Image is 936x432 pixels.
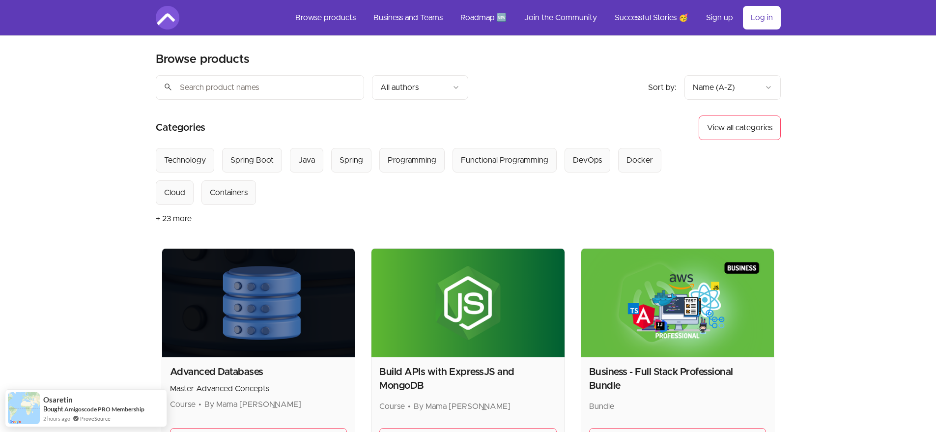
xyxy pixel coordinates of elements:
[453,6,514,29] a: Roadmap 🆕
[589,365,766,393] h2: Business - Full Stack Professional Bundle
[287,6,364,29] a: Browse products
[743,6,781,29] a: Log in
[379,403,405,410] span: Course
[516,6,605,29] a: Join the Community
[170,401,196,408] span: Course
[372,75,468,100] button: Filter by author
[699,115,781,140] button: View all categories
[43,414,70,423] span: 2 hours ago
[388,154,436,166] div: Programming
[156,52,250,67] h2: Browse products
[414,403,511,410] span: By Mama [PERSON_NAME]
[287,6,781,29] nav: Main
[164,154,206,166] div: Technology
[581,249,774,357] img: Product image for Business - Full Stack Professional Bundle
[80,415,111,422] a: ProveSource
[43,405,63,413] span: Bought
[156,115,205,140] h2: Categories
[340,154,363,166] div: Spring
[379,365,557,393] h2: Build APIs with ExpressJS and MongoDB
[607,6,696,29] a: Successful Stories 🥳
[210,187,248,199] div: Containers
[626,154,653,166] div: Docker
[698,6,741,29] a: Sign up
[162,249,355,357] img: Product image for Advanced Databases
[648,84,677,91] span: Sort by:
[156,205,192,232] button: + 23 more
[170,383,347,395] p: Master Advanced Concepts
[408,403,411,410] span: •
[170,365,347,379] h2: Advanced Databases
[589,403,614,410] span: Bundle
[298,154,315,166] div: Java
[164,187,185,199] div: Cloud
[204,401,301,408] span: By Mama [PERSON_NAME]
[366,6,451,29] a: Business and Teams
[8,392,40,424] img: provesource social proof notification image
[156,6,179,29] img: Amigoscode logo
[156,75,364,100] input: Search product names
[230,154,274,166] div: Spring Boot
[164,80,172,94] span: search
[43,396,73,404] span: osaretin
[573,154,602,166] div: DevOps
[64,405,144,413] a: Amigoscode PRO Membership
[199,401,201,408] span: •
[684,75,781,100] button: Product sort options
[371,249,565,357] img: Product image for Build APIs with ExpressJS and MongoDB
[461,154,548,166] div: Functional Programming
